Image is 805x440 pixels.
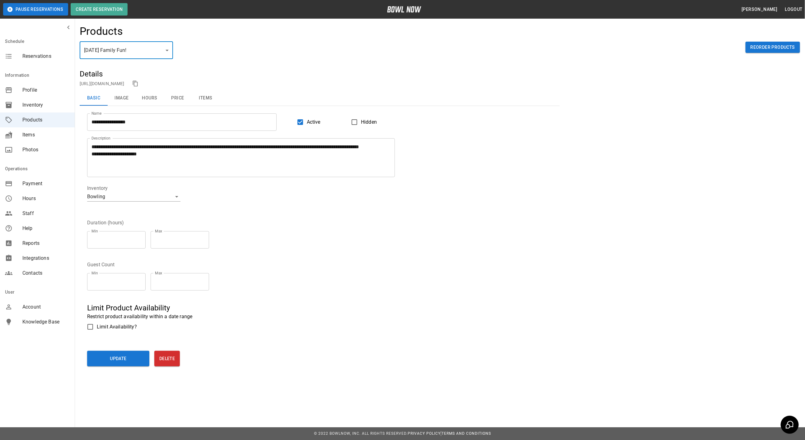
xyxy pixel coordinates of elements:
h4: Products [80,25,123,38]
img: logo [387,6,421,12]
button: Create Reservation [71,3,128,16]
span: Payment [22,180,70,187]
span: Inventory [22,101,70,109]
span: Products [22,116,70,124]
span: Items [22,131,70,139]
legend: Guest Count [87,261,115,268]
span: Hours [22,195,70,202]
span: Staff [22,210,70,217]
div: basic tabs example [80,91,560,106]
span: Reports [22,240,70,247]
div: Bowling [87,192,180,202]
span: Integrations [22,254,70,262]
span: Profile [22,86,70,94]
span: Hidden [361,118,377,126]
span: Knowledge Base [22,318,70,326]
button: Items [192,91,220,106]
button: [PERSON_NAME] [739,4,780,15]
label: Hidden products will not be visible to customers. You can still create and use them for bookings. [348,116,377,129]
h5: Limit Product Availability [87,303,552,313]
p: Restrict product availability within a date range [87,313,552,320]
a: Privacy Policy [408,431,441,436]
button: Basic [80,91,108,106]
button: Image [108,91,136,106]
span: Photos [22,146,70,154]
legend: Duration (hours) [87,219,124,226]
h5: Details [80,69,560,79]
button: Reorder Products [746,42,800,53]
span: Active [307,118,321,126]
button: Hours [136,91,164,106]
button: Pause Reservations [3,3,68,16]
span: Limit Availability? [97,323,137,331]
a: [URL][DOMAIN_NAME] [80,81,124,86]
button: Price [164,91,192,106]
span: Help [22,225,70,232]
button: Logout [783,4,805,15]
button: Delete [154,351,180,366]
div: [DATE] Family Fun! [80,42,173,59]
span: Reservations [22,53,70,60]
legend: Inventory [87,185,108,192]
button: copy link [131,79,140,88]
span: © 2022 BowlNow, Inc. All Rights Reserved. [314,431,408,436]
a: Terms and Conditions [442,431,491,436]
span: Contacts [22,269,70,277]
span: Account [22,303,70,311]
button: Update [87,351,149,366]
